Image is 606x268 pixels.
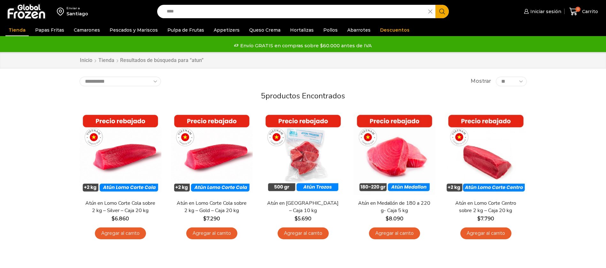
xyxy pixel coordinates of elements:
a: Papas Fritas [32,24,67,36]
a: Agregar al carrito: “Atún en Medallón de 180 a 220 g- Caja 5 kg” [369,227,420,239]
div: Santiago [66,11,88,17]
a: Pescados y Mariscos [106,24,161,36]
span: $ [295,216,298,222]
a: Appetizers [211,24,243,36]
img: address-field-icon.svg [57,6,66,17]
a: Abarrotes [344,24,374,36]
bdi: 7.790 [477,216,494,222]
a: Queso Crema [246,24,284,36]
bdi: 8.090 [386,216,403,222]
a: Camarones [71,24,103,36]
a: Agregar al carrito: “Atún en Lomo Corte Cola sobre 2 kg - Gold – Caja 20 kg” [186,227,237,239]
span: 5 [261,91,265,101]
button: Search button [435,5,449,18]
span: Mostrar [471,78,491,85]
a: Pulpa de Frutas [164,24,207,36]
a: Agregar al carrito: “Atún en Trozos - Caja 10 kg” [278,227,329,239]
bdi: 6.860 [111,216,129,222]
a: Atún en Lomo Corte Cola sobre 2 kg – Silver – Caja 20 kg [83,200,157,214]
a: Tienda [98,57,115,64]
span: productos encontrados [265,91,345,101]
bdi: 5.690 [295,216,311,222]
span: Iniciar sesión [529,8,561,15]
a: 0 Carrito [568,4,600,19]
a: Atún en [GEOGRAPHIC_DATA] – Caja 10 kg [266,200,340,214]
span: $ [111,216,115,222]
span: $ [203,216,206,222]
select: Pedido de la tienda [80,77,161,86]
a: Atún en Lomo Corte Centro sobre 2 kg – Caja 20 kg [449,200,522,214]
a: Descuentos [377,24,413,36]
bdi: 7.290 [203,216,220,222]
a: Atún en Medallón de 180 a 220 g- Caja 5 kg [357,200,431,214]
span: $ [386,216,389,222]
a: Atún en Lomo Corte Cola sobre 2 kg – Gold – Caja 20 kg [175,200,248,214]
div: Enviar a [66,6,88,11]
a: Agregar al carrito: “Atún en Lomo Corte Centro sobre 2 kg - Caja 20 kg” [460,227,511,239]
span: Carrito [580,8,598,15]
a: Iniciar sesión [522,5,561,18]
span: 0 [575,7,580,12]
h1: Resultados de búsqueda para “atun” [120,57,203,63]
a: Pollos [320,24,341,36]
a: Tienda [5,24,29,36]
a: Inicio [80,57,93,64]
span: $ [477,216,480,222]
nav: Breadcrumb [80,57,203,64]
a: Hortalizas [287,24,317,36]
a: Agregar al carrito: “Atún en Lomo Corte Cola sobre 2 kg - Silver - Caja 20 kg” [95,227,146,239]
